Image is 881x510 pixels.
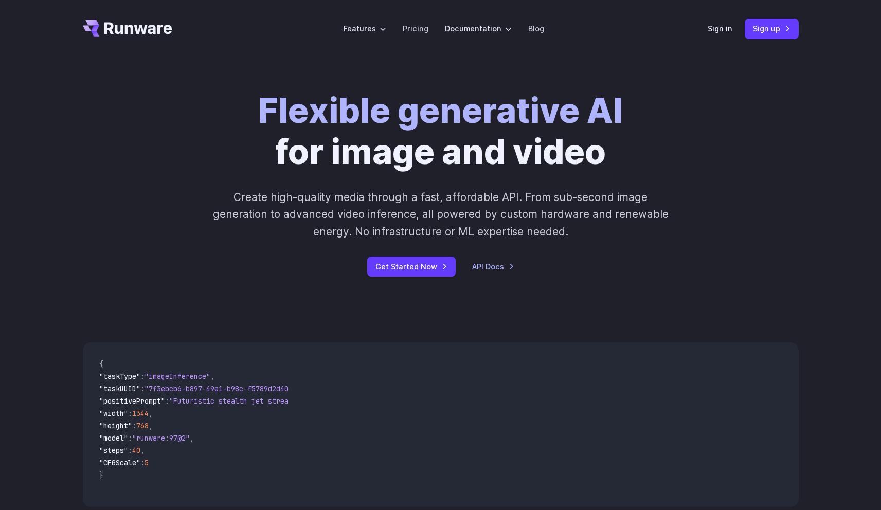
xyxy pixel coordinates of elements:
[472,261,514,272] a: API Docs
[190,433,194,443] span: ,
[211,189,670,240] p: Create high-quality media through a fast, affordable API. From sub-second image generation to adv...
[128,446,132,455] span: :
[99,372,140,381] span: "taskType"
[403,23,428,34] a: Pricing
[99,470,103,480] span: }
[210,372,214,381] span: ,
[145,372,210,381] span: "imageInference"
[745,19,799,39] a: Sign up
[528,23,544,34] a: Blog
[99,421,132,430] span: "height"
[128,433,132,443] span: :
[149,409,153,418] span: ,
[99,396,165,406] span: "positivePrompt"
[145,384,301,393] span: "7f3ebcb6-b897-49e1-b98c-f5789d2d40d7"
[140,384,145,393] span: :
[140,372,145,381] span: :
[99,409,128,418] span: "width"
[149,421,153,430] span: ,
[132,409,149,418] span: 1344
[140,458,145,467] span: :
[99,458,140,467] span: "CFGScale"
[83,20,172,37] a: Go to /
[708,23,732,34] a: Sign in
[258,90,623,131] strong: Flexible generative AI
[258,90,623,172] h1: for image and video
[169,396,544,406] span: "Futuristic stealth jet streaking through a neon-lit cityscape with glowing purple exhaust"
[445,23,512,34] label: Documentation
[99,384,140,393] span: "taskUUID"
[344,23,386,34] label: Features
[128,409,132,418] span: :
[165,396,169,406] span: :
[132,433,190,443] span: "runware:97@2"
[367,257,456,277] a: Get Started Now
[145,458,149,467] span: 5
[136,421,149,430] span: 768
[132,421,136,430] span: :
[132,446,140,455] span: 40
[140,446,145,455] span: ,
[99,433,128,443] span: "model"
[99,359,103,369] span: {
[99,446,128,455] span: "steps"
